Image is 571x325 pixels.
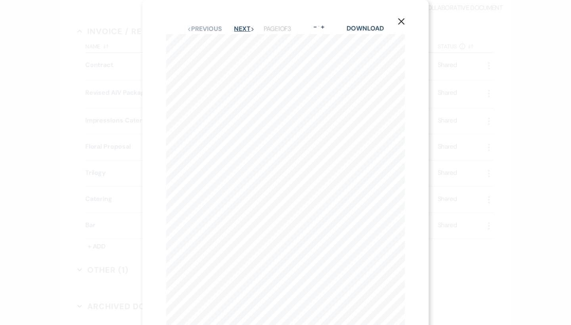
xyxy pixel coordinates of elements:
[347,24,383,32] a: Download
[234,26,255,32] button: Next
[187,26,222,32] button: Previous
[319,24,326,30] button: +
[264,24,291,34] p: Page 1 of 3
[312,24,318,30] button: -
